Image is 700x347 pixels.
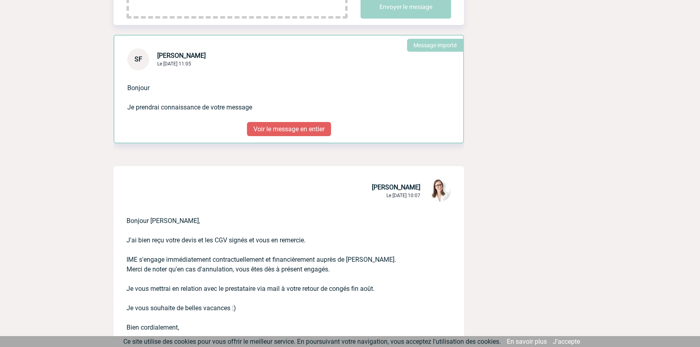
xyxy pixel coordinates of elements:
p: Bonjour Je prendrai connaissance de votre message [127,70,429,112]
span: [PERSON_NAME] [157,52,206,59]
p: Voir le message en entier [247,122,331,136]
a: En savoir plus [507,338,547,345]
span: Le [DATE] 10:07 [386,193,420,198]
span: SF [135,55,142,63]
span: Le [DATE] 11:05 [157,61,191,67]
span: [PERSON_NAME] [372,183,420,191]
img: 122719-0.jpg [428,179,451,202]
span: Ce site utilise des cookies pour vous offrir le meilleur service. En poursuivant votre navigation... [123,338,501,345]
p: Message importé [413,42,457,48]
p: Bonjour [PERSON_NAME], J'ai bien reçu votre devis et les CGV signés et vous en remercie. IME s'en... [127,203,428,332]
a: J'accepte [553,338,580,345]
